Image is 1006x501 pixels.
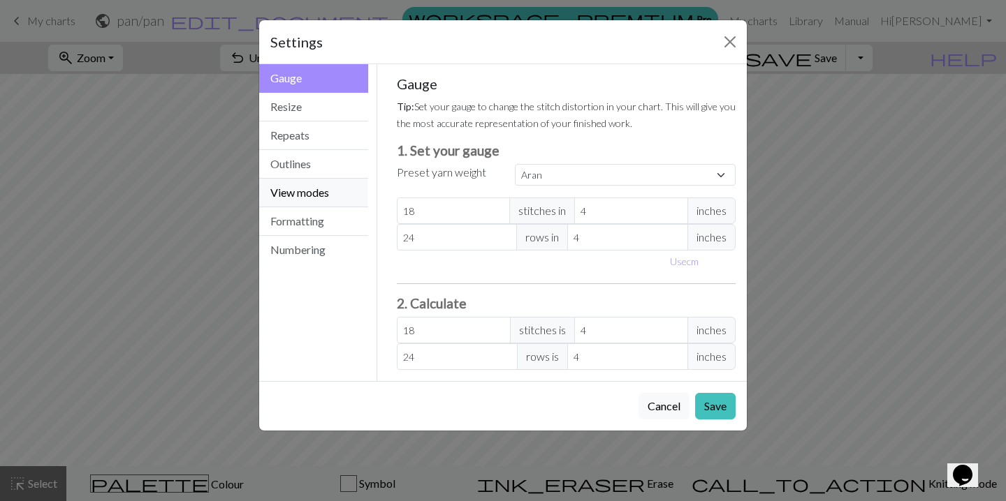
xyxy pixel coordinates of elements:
[664,250,705,272] button: Usecm
[517,343,568,370] span: rows is
[259,236,368,264] button: Numbering
[397,142,736,158] h3: 1. Set your gauge
[397,100,414,112] strong: Tip:
[687,343,736,370] span: inches
[259,150,368,179] button: Outlines
[947,445,992,487] iframe: chat widget
[259,64,368,93] button: Gauge
[687,224,736,250] span: inches
[259,93,368,121] button: Resize
[397,100,736,129] small: Set your gauge to change the stitch distortion in your chart. This will give you the most accurat...
[719,31,741,53] button: Close
[397,164,486,181] label: Preset yarn weight
[270,31,323,52] h5: Settings
[687,317,736,343] span: inches
[639,393,690,419] button: Cancel
[510,317,575,343] span: stitches is
[509,197,575,224] span: stitches in
[259,121,368,150] button: Repeats
[259,179,368,207] button: View modes
[397,75,736,92] h5: Gauge
[397,295,736,311] h3: 2. Calculate
[695,393,736,419] button: Save
[516,224,568,250] span: rows in
[259,207,368,236] button: Formatting
[687,197,736,224] span: inches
